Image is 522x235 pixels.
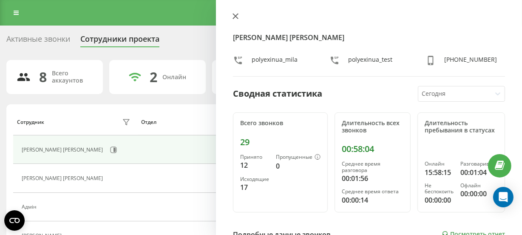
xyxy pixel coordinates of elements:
div: [PHONE_NUMBER] [444,55,497,68]
div: Онлайн [162,74,186,81]
div: 8 [39,69,47,85]
div: Отдел [141,119,156,125]
div: 00:01:04 [460,167,498,178]
div: Офлайн [460,183,498,189]
div: Всего звонков [240,120,321,127]
div: 12 [240,160,269,170]
div: polyexinua_test [348,55,392,68]
div: Разговаривает [460,161,498,167]
div: 00:01:56 [342,173,403,183]
button: Open CMP widget [4,210,25,231]
div: 15:58:15 [425,167,454,178]
div: [PERSON_NAME] [PERSON_NAME] [22,147,105,153]
div: 00:58:04 [342,144,403,154]
div: 00:00:14 [342,195,403,205]
div: Open Intercom Messenger [493,187,513,207]
div: Активные звонки [6,34,70,48]
div: 2 [150,69,157,85]
div: Сотрудник [17,119,44,125]
div: Адмін [22,204,39,210]
div: 00:00:00 [425,195,454,205]
div: Исходящие [240,176,269,182]
div: Принято [240,154,269,160]
div: Всего аккаунтов [52,70,93,84]
div: [PERSON_NAME] [PERSON_NAME] [22,175,105,181]
div: 0 [276,161,321,171]
div: polyexinua_mila [252,55,298,68]
div: Длительность всех звонков [342,120,403,134]
div: 29 [240,137,321,147]
div: Среднее время ответа [342,189,403,195]
div: 17 [240,182,269,192]
div: Среднее время разговора [342,161,403,173]
div: Сотрудники проекта [80,34,159,48]
h4: [PERSON_NAME] [PERSON_NAME] [233,32,505,43]
div: Онлайн [425,161,454,167]
div: Пропущенные [276,154,321,161]
div: 00:00:00 [460,189,498,199]
div: Сводная статистика [233,87,322,100]
div: Не беспокоить [425,183,454,195]
div: Длительность пребывания в статусах [425,120,498,134]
